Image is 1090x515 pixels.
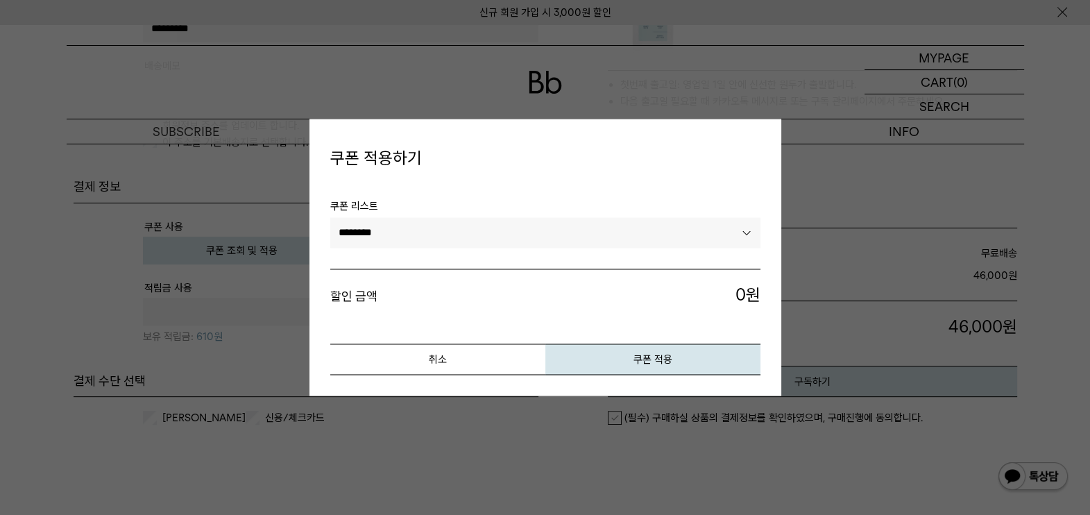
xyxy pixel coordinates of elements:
button: 취소 [330,344,545,375]
span: 원 [545,283,760,310]
button: 쿠폰 적용 [545,344,760,375]
strong: 할인 금액 [330,289,377,303]
span: 쿠폰 리스트 [330,198,760,217]
span: 0 [735,283,746,307]
h4: 쿠폰 적용하기 [330,140,760,177]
